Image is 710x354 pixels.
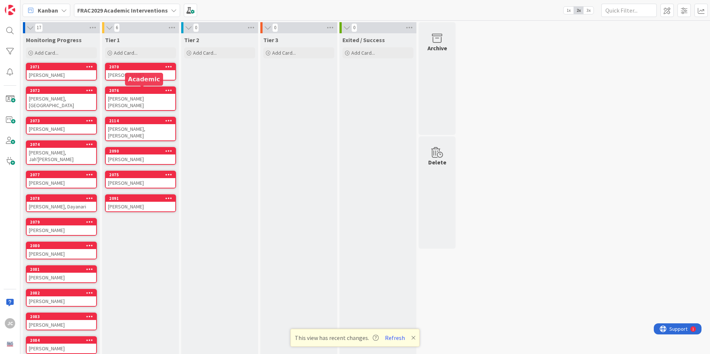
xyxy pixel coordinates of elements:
div: 2072[PERSON_NAME], [GEOGRAPHIC_DATA] [27,87,96,110]
input: Quick Filter... [601,4,657,17]
div: 2083 [30,314,96,319]
div: 2114[PERSON_NAME], [PERSON_NAME] [106,118,175,140]
span: 3x [584,7,594,14]
div: 2077 [30,172,96,177]
span: Add Card... [351,50,375,56]
a: 2077[PERSON_NAME] [26,171,97,188]
div: 2071 [30,64,96,69]
span: Add Card... [193,50,217,56]
span: Add Card... [35,50,58,56]
span: Exited / Success [342,36,385,44]
div: [PERSON_NAME] [PERSON_NAME] [106,94,175,110]
div: [PERSON_NAME] [106,202,175,211]
a: 2072[PERSON_NAME], [GEOGRAPHIC_DATA] [26,86,97,111]
span: Tier 3 [263,36,278,44]
img: avatar [5,339,15,349]
div: 2082[PERSON_NAME] [27,290,96,306]
div: [PERSON_NAME] [106,178,175,188]
a: 2090[PERSON_NAME] [105,147,176,165]
div: 1 [38,3,40,9]
div: [PERSON_NAME] [27,273,96,282]
div: [PERSON_NAME] [27,70,96,80]
div: 2090 [106,148,175,154]
a: 2073[PERSON_NAME] [26,117,97,135]
div: 2075 [106,171,175,178]
div: 2077 [27,171,96,178]
a: 2091[PERSON_NAME] [105,194,176,212]
div: 2082 [30,290,96,296]
h5: Academic [128,76,160,83]
div: 2070 [109,64,175,69]
div: 2080[PERSON_NAME] [27,242,96,259]
div: 2080 [30,243,96,248]
div: [PERSON_NAME], [GEOGRAPHIC_DATA] [27,94,96,110]
div: 2083 [27,313,96,320]
div: 2075 [109,172,175,177]
div: 2079 [27,219,96,225]
div: Delete [428,158,446,167]
a: 2071[PERSON_NAME] [26,63,97,81]
span: Tier 2 [184,36,199,44]
div: [PERSON_NAME] [27,320,96,330]
div: 2071[PERSON_NAME] [27,64,96,80]
div: 2081 [30,267,96,272]
span: 1x [564,7,574,14]
div: JC [5,318,15,329]
span: 6 [114,23,120,32]
span: 2x [574,7,584,14]
div: [PERSON_NAME], Dayanari [27,202,96,211]
div: 2076 [109,88,175,93]
div: 2090 [109,149,175,154]
a: 2114[PERSON_NAME], [PERSON_NAME] [105,117,176,141]
span: 0 [351,23,357,32]
img: Visit kanbanzone.com [5,5,15,15]
span: This view has recent changes. [295,333,379,342]
div: 2114 [106,118,175,124]
div: 2114 [109,118,175,123]
div: 2072 [30,88,96,93]
div: 2079[PERSON_NAME] [27,219,96,235]
div: [PERSON_NAME] [27,225,96,235]
div: 2071 [27,64,96,70]
div: 2073 [27,118,96,124]
div: 2077[PERSON_NAME] [27,171,96,188]
div: 2078 [27,195,96,202]
div: [PERSON_NAME] [27,296,96,306]
div: 2073 [30,118,96,123]
div: [PERSON_NAME] [27,249,96,259]
div: 2074 [27,141,96,148]
div: 2079 [30,219,96,225]
div: 2084[PERSON_NAME] [27,337,96,353]
span: 17 [35,23,43,32]
a: 2082[PERSON_NAME] [26,289,97,307]
span: Kanban [38,6,58,15]
div: Archive [427,44,447,52]
div: 2074[PERSON_NAME], Jah'[PERSON_NAME] [27,141,96,164]
a: 2078[PERSON_NAME], Dayanari [26,194,97,212]
span: Add Card... [114,50,138,56]
div: [PERSON_NAME], Jah'[PERSON_NAME] [27,148,96,164]
div: 2091[PERSON_NAME] [106,195,175,211]
div: 2091 [106,195,175,202]
span: 0 [272,23,278,32]
div: 2070[PERSON_NAME] [106,64,175,80]
div: [PERSON_NAME] [27,124,96,134]
span: 0 [193,23,199,32]
a: 2083[PERSON_NAME] [26,313,97,330]
a: 2084[PERSON_NAME] [26,336,97,354]
a: 2075[PERSON_NAME] [105,171,176,188]
div: 2084 [30,338,96,343]
span: Add Card... [272,50,296,56]
div: 2080 [27,242,96,249]
div: [PERSON_NAME] [106,154,175,164]
a: 2081[PERSON_NAME] [26,265,97,283]
span: Monitoring Progress [26,36,82,44]
a: 2074[PERSON_NAME], Jah'[PERSON_NAME] [26,140,97,165]
div: 2081[PERSON_NAME] [27,266,96,282]
div: [PERSON_NAME] [27,344,96,353]
div: 2074 [30,142,96,147]
div: [PERSON_NAME] [27,178,96,188]
button: Refresh [382,333,408,343]
div: 2076 [106,87,175,94]
div: 2070 [106,64,175,70]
